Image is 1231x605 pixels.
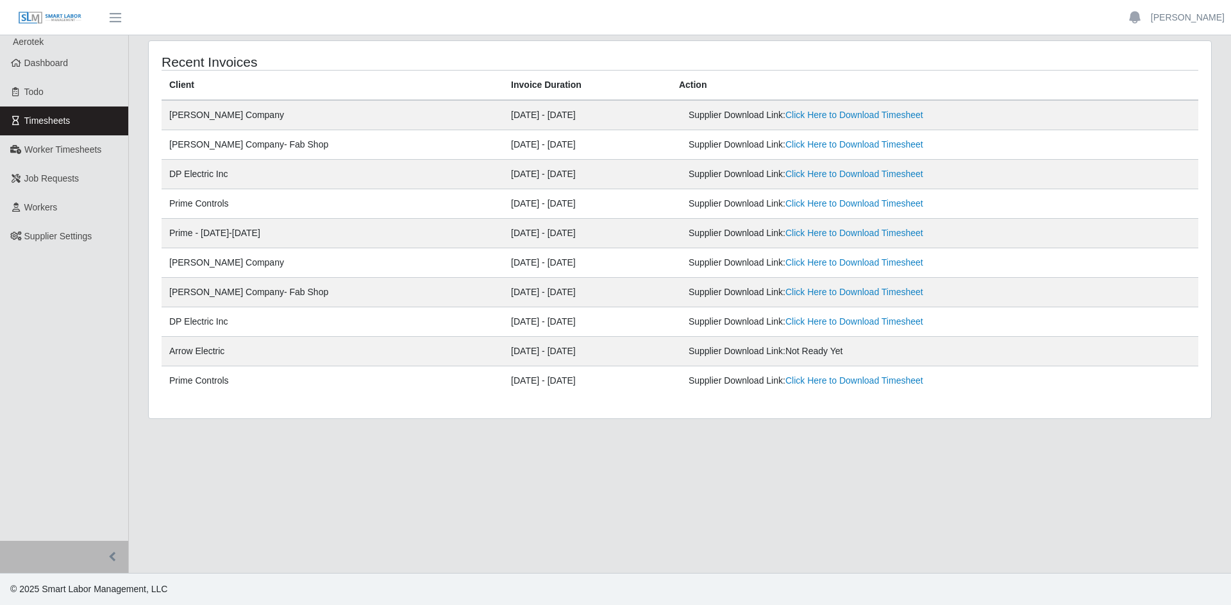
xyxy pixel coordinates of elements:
[162,189,503,219] td: Prime Controls
[689,108,1010,122] div: Supplier Download Link:
[503,278,671,307] td: [DATE] - [DATE]
[689,315,1010,328] div: Supplier Download Link:
[689,256,1010,269] div: Supplier Download Link:
[785,139,923,149] a: Click Here to Download Timesheet
[1151,11,1225,24] a: [PERSON_NAME]
[162,71,503,101] th: Client
[13,37,44,47] span: Aerotek
[785,375,923,386] a: Click Here to Download Timesheet
[162,54,582,70] h4: Recent Invoices
[162,100,503,130] td: [PERSON_NAME] Company
[162,366,503,396] td: Prime Controls
[24,173,80,183] span: Job Requests
[10,584,167,594] span: © 2025 Smart Labor Management, LLC
[671,71,1198,101] th: Action
[503,130,671,160] td: [DATE] - [DATE]
[162,337,503,366] td: Arrow Electric
[785,316,923,327] a: Click Here to Download Timesheet
[785,287,923,297] a: Click Here to Download Timesheet
[162,130,503,160] td: [PERSON_NAME] Company- Fab Shop
[785,257,923,268] a: Click Here to Download Timesheet
[503,307,671,337] td: [DATE] - [DATE]
[689,374,1010,388] div: Supplier Download Link:
[503,189,671,219] td: [DATE] - [DATE]
[162,278,503,307] td: [PERSON_NAME] Company- Fab Shop
[785,169,923,179] a: Click Here to Download Timesheet
[785,346,843,356] span: Not Ready Yet
[689,138,1010,151] div: Supplier Download Link:
[24,58,69,68] span: Dashboard
[503,219,671,248] td: [DATE] - [DATE]
[503,337,671,366] td: [DATE] - [DATE]
[503,248,671,278] td: [DATE] - [DATE]
[785,110,923,120] a: Click Here to Download Timesheet
[689,226,1010,240] div: Supplier Download Link:
[503,100,671,130] td: [DATE] - [DATE]
[785,228,923,238] a: Click Here to Download Timesheet
[689,285,1010,299] div: Supplier Download Link:
[24,231,92,241] span: Supplier Settings
[162,219,503,248] td: Prime - [DATE]-[DATE]
[503,71,671,101] th: Invoice Duration
[24,202,58,212] span: Workers
[162,160,503,189] td: DP Electric Inc
[503,160,671,189] td: [DATE] - [DATE]
[785,198,923,209] a: Click Here to Download Timesheet
[24,87,44,97] span: Todo
[503,366,671,396] td: [DATE] - [DATE]
[24,144,101,155] span: Worker Timesheets
[689,167,1010,181] div: Supplier Download Link:
[689,345,1010,358] div: Supplier Download Link:
[162,307,503,337] td: DP Electric Inc
[689,197,1010,210] div: Supplier Download Link:
[162,248,503,278] td: [PERSON_NAME] Company
[18,11,82,25] img: SLM Logo
[24,115,71,126] span: Timesheets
